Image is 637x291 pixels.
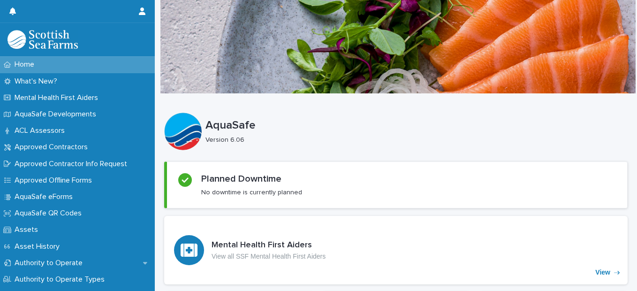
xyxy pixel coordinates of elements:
[11,275,112,284] p: Authority to Operate Types
[595,268,610,276] p: View
[11,143,95,152] p: Approved Contractors
[164,216,628,284] a: View
[205,119,624,132] p: AquaSafe
[11,60,42,69] p: Home
[11,126,72,135] p: ACL Assessors
[212,253,326,260] p: View all SSF Mental Health First Aiders
[11,93,106,102] p: Mental Health First Aiders
[11,176,99,185] p: Approved Offline Forms
[11,110,104,119] p: AquaSafe Developments
[8,30,78,49] img: bPIBxiqnSb2ggTQWdOVV
[11,192,80,201] p: AquaSafe eForms
[11,77,65,86] p: What's New?
[205,136,620,144] p: Version 6.06
[11,225,45,234] p: Assets
[212,240,326,251] h3: Mental Health First Aiders
[11,259,90,268] p: Authority to Operate
[11,160,135,168] p: Approved Contractor Info Request
[11,242,67,251] p: Asset History
[201,173,281,184] h2: Planned Downtime
[201,188,302,197] p: No downtime is currently planned
[11,209,89,218] p: AquaSafe QR Codes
